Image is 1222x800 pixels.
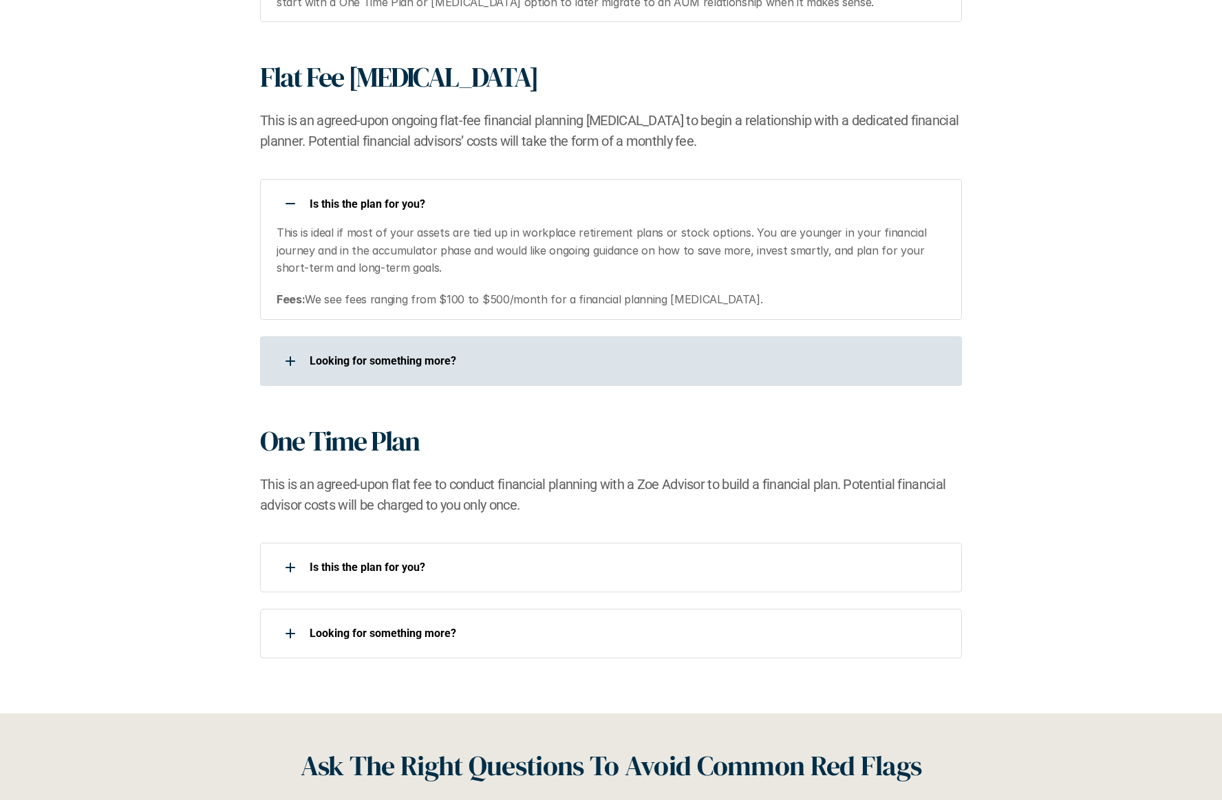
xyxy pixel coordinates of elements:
[260,474,962,515] h2: This is an agreed-upon flat fee to conduct financial planning with a Zoe Advisor to build a finan...
[310,561,944,574] p: Is this the plan for you?​
[260,110,962,151] h2: This is an agreed-upon ongoing flat-fee financial planning [MEDICAL_DATA] to begin a relationship...
[277,292,305,306] strong: Fees:
[260,61,538,94] h1: Flat Fee [MEDICAL_DATA]
[310,354,944,367] p: Looking for something more?​
[260,424,419,457] h1: One Time Plan
[301,745,922,786] h2: Ask The Right Questions To Avoid Common Red Flags
[277,291,945,309] p: We see fees ranging from $100 to $500/month for a financial planning [MEDICAL_DATA].
[310,197,944,210] p: Is this the plan for you?​
[310,627,944,640] p: Looking for something more?​
[277,224,945,277] p: This is ideal if most of your assets are tied up in workplace retirement plans or stock options. ...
